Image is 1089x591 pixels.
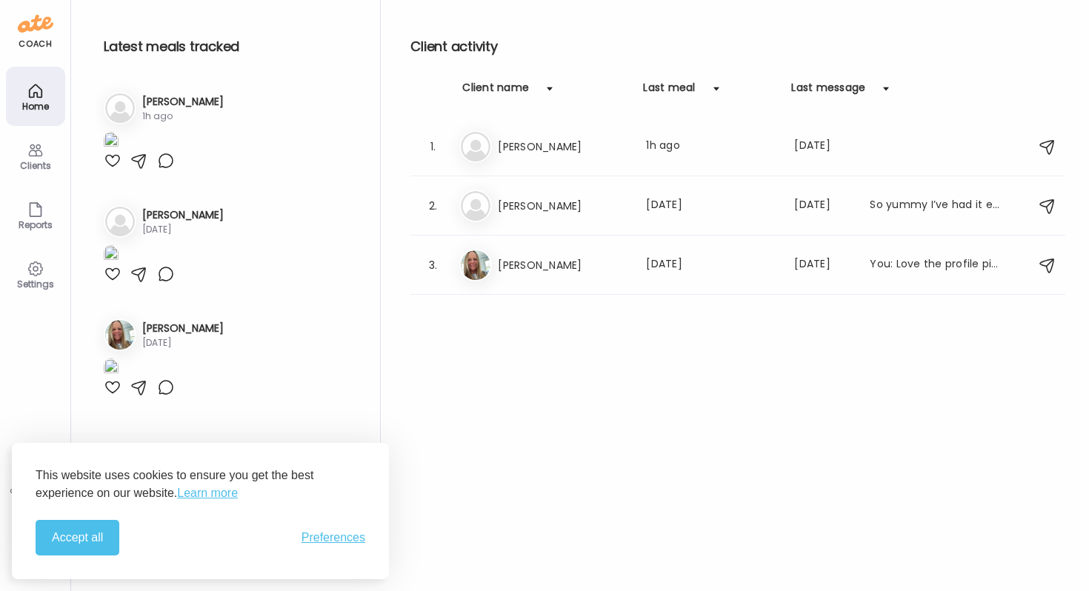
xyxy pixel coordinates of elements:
[794,256,852,274] div: [DATE]
[791,80,865,104] div: Last message
[462,80,529,104] div: Client name
[105,207,135,236] img: bg-avatar-default.svg
[5,486,65,496] div: clients count
[104,245,119,265] img: images%2FUCpoExVay1VjqP7bvAO1utFbwKm1%2FrXQYrOCAE3cVqCzVTFVV%2FZp86WSEp9X4jP8KmzN9w_1080
[461,191,490,221] img: bg-avatar-default.svg
[646,256,776,274] div: [DATE]
[104,132,119,152] img: images%2FB8T07Jk8QQP6lTXN2EM7AfuoJ4f2%2F9rxTKj13iJwvQ3BGu6To%2FAIpIfJFyNJLdb8zodfRK_1080
[870,256,1000,274] div: You: Love the profile pic!
[461,132,490,161] img: bg-avatar-default.svg
[36,520,119,555] button: Accept all cookies
[646,197,776,215] div: [DATE]
[424,138,442,156] div: 1.
[142,94,224,110] h3: [PERSON_NAME]
[9,220,62,230] div: Reports
[498,138,628,156] h3: [PERSON_NAME]
[105,320,135,350] img: avatars%2FM3u1mqLYcKO2FLqPngGbWgPQZM43
[142,110,224,123] div: 1h ago
[36,467,365,502] p: This website uses cookies to ensure you get the best experience on our website.
[9,101,62,111] div: Home
[646,138,776,156] div: 1h ago
[498,197,628,215] h3: [PERSON_NAME]
[105,93,135,123] img: bg-avatar-default.svg
[424,256,442,274] div: 3.
[5,468,65,486] div: 2
[104,36,356,58] h2: Latest meals tracked
[794,138,852,156] div: [DATE]
[424,197,442,215] div: 2.
[643,80,695,104] div: Last meal
[142,207,224,223] h3: [PERSON_NAME]
[794,197,852,215] div: [DATE]
[19,38,52,50] div: coach
[18,12,53,36] img: ate
[9,279,62,289] div: Settings
[302,531,365,544] span: Preferences
[461,250,490,280] img: avatars%2FM3u1mqLYcKO2FLqPngGbWgPQZM43
[142,223,224,236] div: [DATE]
[104,358,119,378] img: images%2FM3u1mqLYcKO2FLqPngGbWgPQZM43%2Ffavorites%2FCyslxG3MnFrwRnRSKP4G_1080
[177,484,238,502] a: Learn more
[410,36,1065,58] h2: Client activity
[302,531,365,544] button: Toggle preferences
[870,197,1000,215] div: So yummy I’ve had it every day this week!
[498,256,628,274] h3: [PERSON_NAME]
[142,336,224,350] div: [DATE]
[142,321,224,336] h3: [PERSON_NAME]
[9,161,62,170] div: Clients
